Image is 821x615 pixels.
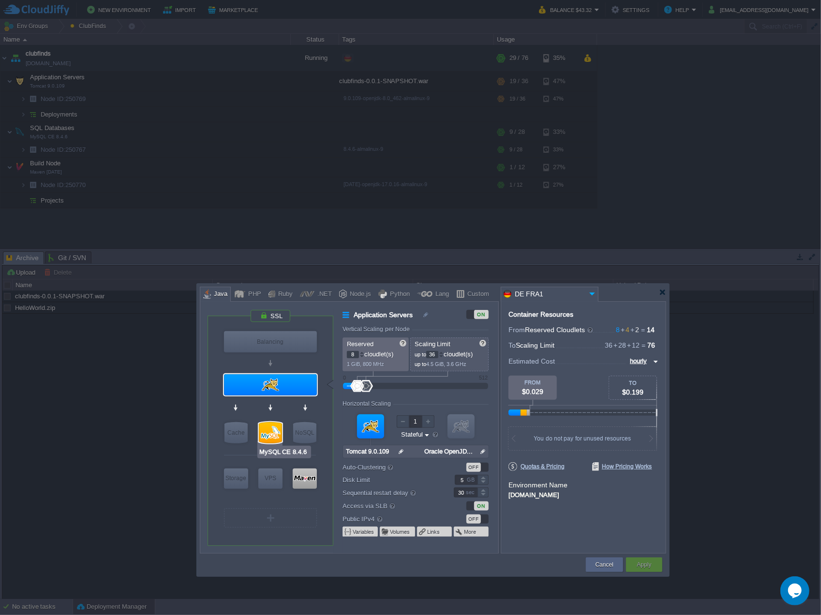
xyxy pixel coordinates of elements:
[612,341,618,349] span: +
[466,488,477,497] div: sec
[466,463,481,472] div: OFF
[639,326,647,334] span: =
[224,331,317,352] div: Load Balancer
[293,469,317,489] div: Build Node
[343,462,441,472] label: Auto-Clustering
[347,340,373,348] span: Reserved
[616,326,620,334] span: 8
[343,326,412,333] div: Vertical Scaling per Node
[343,500,441,511] label: Access via SLB
[508,481,567,489] label: Environment Name
[415,361,426,367] span: up to
[620,326,626,334] span: +
[522,388,543,395] span: $0.029
[647,326,655,334] span: 14
[466,514,481,524] div: OFF
[343,475,441,485] label: Disk Limit
[508,380,557,385] div: FROM
[390,528,411,536] button: Volumes
[508,356,555,366] span: Estimated Cost
[508,311,573,318] div: Container Resources
[245,287,261,302] div: PHP
[347,361,384,367] span: 1 GiB, 800 MHz
[224,508,317,527] div: Create New Layer
[347,348,405,358] p: cloudlet(s)
[415,351,426,357] span: up to
[427,528,441,536] button: Links
[479,375,488,381] div: 512
[626,341,640,349] span: 12
[592,462,652,471] span: How Pricing Works
[508,462,565,471] span: Quotas & Pricing
[464,528,477,536] button: More
[464,287,489,302] div: Custom
[211,287,227,302] div: Java
[224,469,248,489] div: Storage Containers
[508,341,516,349] span: To
[224,422,248,443] div: Cache
[343,375,346,381] div: 0
[258,469,283,489] div: Elastic VPS
[433,287,449,302] div: Lang
[426,361,466,367] span: 4.5 GiB, 3.6 GHz
[640,341,647,349] span: =
[224,331,317,352] div: Balancing
[609,380,657,386] div: TO
[353,528,375,536] button: Variables
[629,326,639,334] span: 2
[629,326,635,334] span: +
[314,287,332,302] div: .NET
[612,341,626,349] span: 28
[387,287,410,302] div: Python
[626,341,632,349] span: +
[343,400,393,407] div: Horizontal Scaling
[780,576,811,605] iframe: chat widget
[516,341,554,349] span: Scaling Limit
[293,422,316,443] div: NoSQL
[347,287,371,302] div: Node.js
[525,326,594,334] span: Reserved Cloudlets
[637,560,651,570] button: Apply
[343,513,441,524] label: Public IPv4
[605,341,612,349] span: 36
[224,469,248,488] div: Storage
[467,475,477,484] div: GB
[622,388,643,396] span: $0.199
[620,326,629,334] span: 4
[474,501,489,511] div: ON
[415,340,451,348] span: Scaling Limit
[275,287,293,302] div: Ruby
[258,469,283,488] div: VPS
[343,487,441,498] label: Sequential restart delay
[647,341,655,349] span: 76
[224,374,317,395] div: Application Servers
[508,490,658,498] div: [DOMAIN_NAME]
[293,422,316,443] div: NoSQL Databases
[415,348,485,358] p: cloudlet(s)
[596,560,613,570] button: Cancel
[508,326,525,334] span: From
[259,422,282,443] div: SQL Databases
[474,310,489,319] div: ON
